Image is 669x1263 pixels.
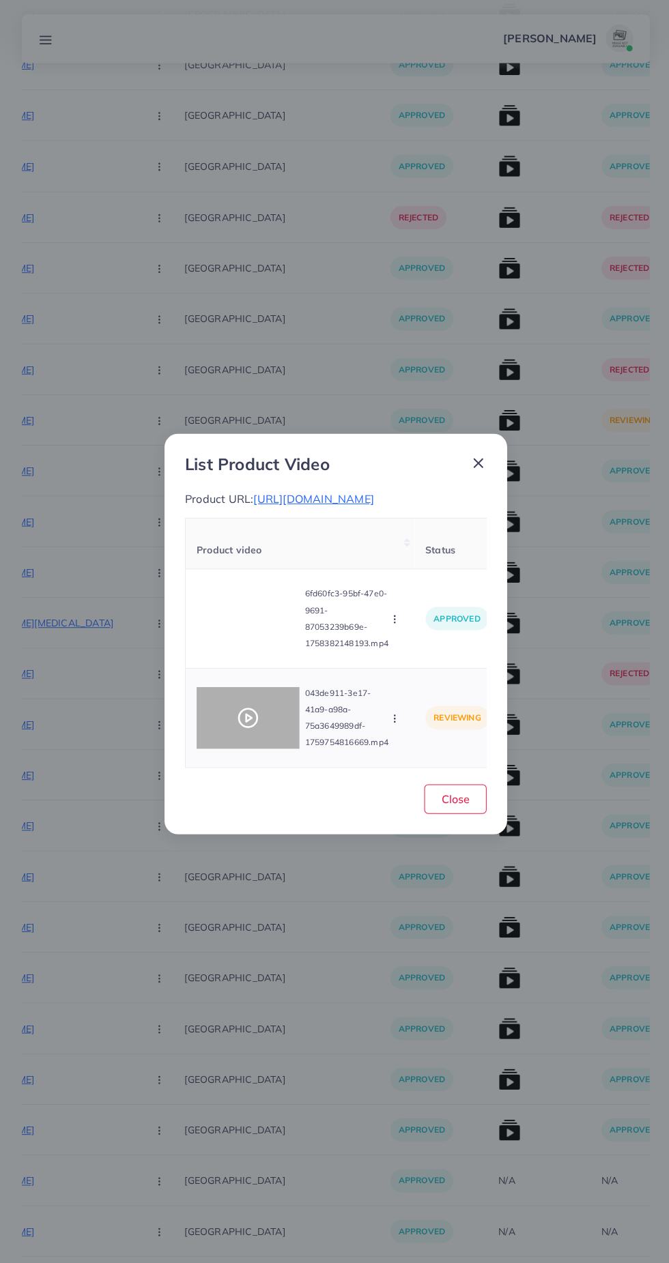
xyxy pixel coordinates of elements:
p: approved [424,605,487,628]
p: Product URL: [184,489,485,505]
button: Close [423,781,485,811]
span: Close [440,789,468,802]
p: 6fd60fc3-95bf-47e0-9691-87053239b69e-1758382148193.mp4 [304,583,387,649]
span: Product video [196,542,261,554]
span: [URL][DOMAIN_NAME] [253,490,373,504]
p: 043de911-3e17-41a9-a98a-75a3649989df-1759754816669.mp4 [304,682,387,748]
h3: List Product Video [184,452,328,472]
span: Status [424,542,454,554]
p: reviewing [424,703,487,727]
